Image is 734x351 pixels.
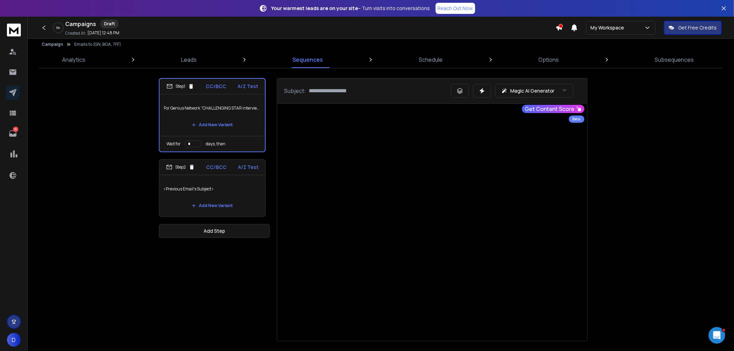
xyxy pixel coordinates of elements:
[539,55,559,64] p: Options
[419,55,443,64] p: Schedule
[238,83,258,90] p: A/Z Test
[709,327,725,344] iframe: Intercom live chat
[510,87,555,94] p: Magic AI Generator
[7,333,21,347] button: D
[159,224,270,238] button: Add Step
[62,55,85,64] p: Analytics
[87,30,119,36] p: [DATE] 12:48 PM
[167,141,181,147] p: Wait for
[535,51,563,68] a: Options
[678,24,717,31] p: Get Free Credits
[438,5,473,12] p: Reach Out Now
[436,3,475,14] a: Reach Out Now
[272,5,358,11] strong: Your warmest leads are on your site
[58,51,89,68] a: Analytics
[74,42,121,47] p: Emails to (GN, BOA, 7FF)
[57,26,60,30] p: 0 %
[6,127,20,140] a: 70
[42,42,63,47] button: Campaign
[159,78,266,152] li: Step1CC/BCCA/Z TestFor Genius Network “CHALLENGING STAR interview Q’s & new better pricing”Add Ne...
[569,115,584,123] div: Beta
[159,159,266,217] li: Step2CC/BCCA/Z Test<Previous Email's Subject>Add New Variant
[664,21,722,35] button: Get Free Credits
[206,141,225,147] p: days, then
[65,20,96,28] h1: Campaigns
[163,179,261,199] p: <Previous Email's Subject>
[7,24,21,36] img: logo
[167,83,194,89] div: Step 1
[238,164,258,171] p: A/Z Test
[164,99,261,118] p: For Genius Network “CHALLENGING STAR interview Q’s & new better pricing”
[206,83,226,90] p: CC/BCC
[65,31,86,36] p: Created At:
[13,127,18,132] p: 70
[292,55,323,64] p: Sequences
[186,118,238,132] button: Add New Variant
[415,51,447,68] a: Schedule
[288,51,327,68] a: Sequences
[181,55,197,64] p: Leads
[655,55,694,64] p: Subsequences
[591,24,627,31] p: My Workspace
[284,87,306,95] p: Subject:
[651,51,698,68] a: Subsequences
[177,51,201,68] a: Leads
[186,199,238,213] button: Add New Variant
[522,105,584,113] button: Get Content Score
[166,164,195,170] div: Step 2
[100,19,119,28] div: Draft
[495,84,573,98] button: Magic AI Generator
[272,5,430,12] p: – Turn visits into conversations
[206,164,227,171] p: CC/BCC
